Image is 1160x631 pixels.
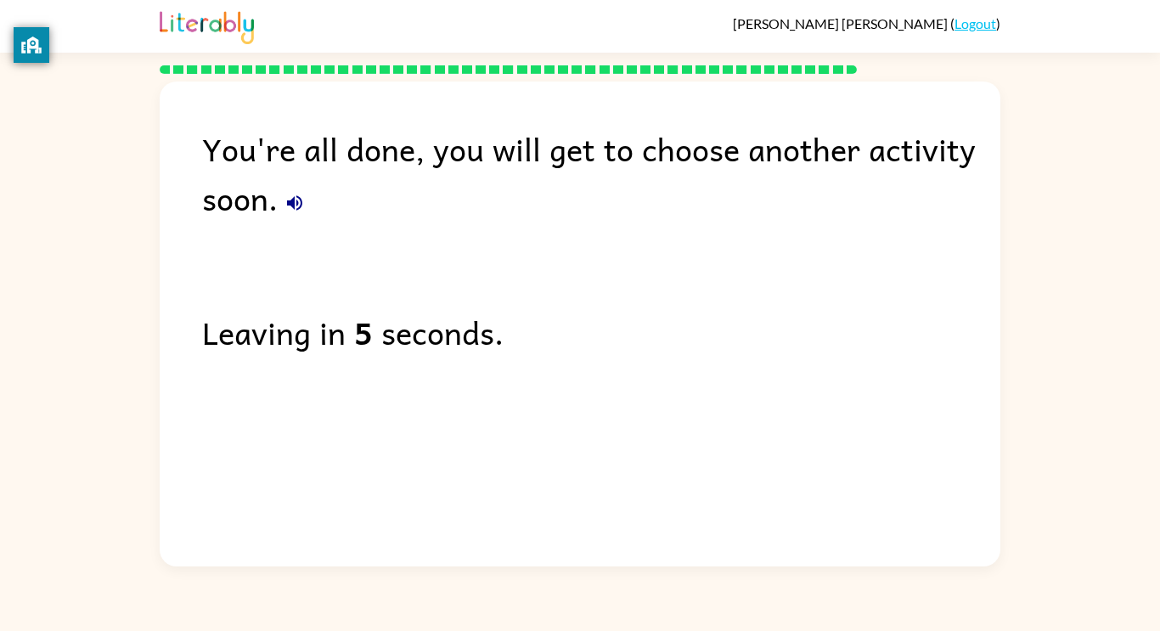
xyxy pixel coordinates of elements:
b: 5 [354,307,373,357]
div: You're all done, you will get to choose another activity soon. [202,124,1000,223]
div: Leaving in seconds. [202,307,1000,357]
div: ( ) [733,15,1000,31]
button: privacy banner [14,27,49,63]
img: Literably [160,7,254,44]
a: Logout [954,15,996,31]
span: [PERSON_NAME] [PERSON_NAME] [733,15,950,31]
